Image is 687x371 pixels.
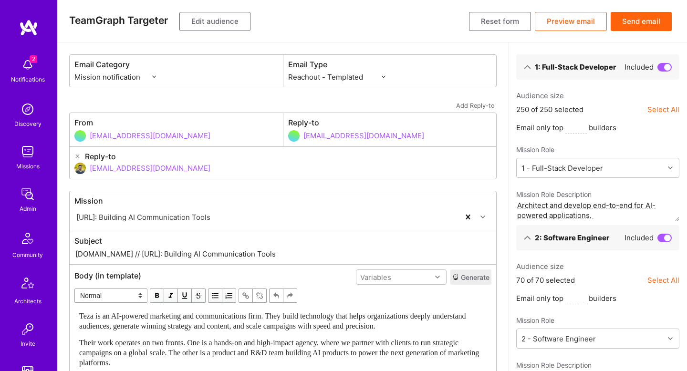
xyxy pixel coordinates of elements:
[74,163,86,174] img: User Avatar
[516,316,554,325] label: Mission Role
[164,289,178,303] button: Italic
[516,145,554,154] label: Mission Role
[14,296,42,306] div: Architects
[74,289,147,303] span: Normal
[253,289,267,303] button: Remove Link
[283,289,297,303] button: Redo
[20,204,36,214] div: Admin
[611,12,672,31] button: Send email
[69,14,168,26] h3: TeamGraph Targeter
[18,319,37,339] img: Invite
[452,274,459,280] i: icon CrystalBall
[668,165,673,170] i: icon Chevron
[85,152,116,162] label: Reply-to
[435,275,440,279] i: icon Chevron
[535,62,616,72] div: 1: Full-Stack Developer
[647,104,679,114] button: Select All
[74,196,491,206] label: Mission
[76,212,210,222] div: [URL]: Building AI Communication Tools
[516,199,679,221] textarea: Architect and develop end-to-end for AI-powered applications. Integrate AI capabilities (LLMs, ge...
[16,227,39,250] img: Community
[79,312,468,330] span: Teza is an AI-powered marketing and communications firm. They build technology that helps organiz...
[179,12,250,31] button: Edit audience
[647,275,679,285] button: Select All
[18,142,37,161] img: teamwork
[74,289,147,303] select: Block type
[288,60,492,70] label: Email Type
[18,55,37,74] img: bell
[74,118,278,128] label: From
[535,233,609,243] div: 2: Software Engineer
[222,289,236,303] button: OL
[516,104,583,114] p: 250 of 250 selected
[19,19,38,36] img: logo
[18,185,37,204] img: admin teamwork
[79,339,481,367] span: Their work operates on two fronts. One is a hands-on and high-impact agency, where we partner wit...
[360,272,391,282] div: Variables
[516,189,679,199] label: Mission Role Description
[535,12,607,31] button: Preview email
[16,161,40,171] div: Missions
[178,289,192,303] button: Underline
[288,118,492,128] label: Reply-to
[516,275,575,285] p: 70 of 70 selected
[303,124,492,148] input: Add an address...
[90,156,491,180] input: Select one address...
[524,234,531,241] i: icon ArrowDown
[30,55,37,63] span: 2
[12,250,43,260] div: Community
[74,60,278,70] label: Email Category
[18,100,37,119] img: discovery
[74,248,491,259] input: Enter subject
[269,289,283,303] button: Undo
[516,261,679,271] p: Audience size
[524,63,531,71] i: icon ArrowDown
[516,293,679,304] p: Email only top builders
[14,119,42,129] div: Discovery
[74,271,141,281] label: Body (in template)
[480,215,485,219] i: icon Chevron
[208,289,222,303] button: UL
[74,236,491,246] label: Subject
[11,74,45,84] div: Notifications
[516,360,679,370] label: Mission Role Description
[521,334,596,344] div: 2 - Software Engineer
[21,339,35,349] div: Invite
[90,124,278,148] input: Add an address...
[150,289,164,303] button: Bold
[239,289,253,303] button: Link
[192,289,206,303] button: Strikethrough
[625,233,672,243] div: Included
[625,62,672,72] div: Included
[469,12,531,31] button: Reset form
[516,91,679,101] p: Audience size
[16,273,39,296] img: Architects
[454,99,497,113] button: Add Reply-to
[450,269,491,285] button: Generate
[668,336,673,341] i: icon Chevron
[516,122,679,134] p: Email only top builders
[521,163,603,173] div: 1 - Full-Stack Developer
[74,153,81,159] i: icon CloseGray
